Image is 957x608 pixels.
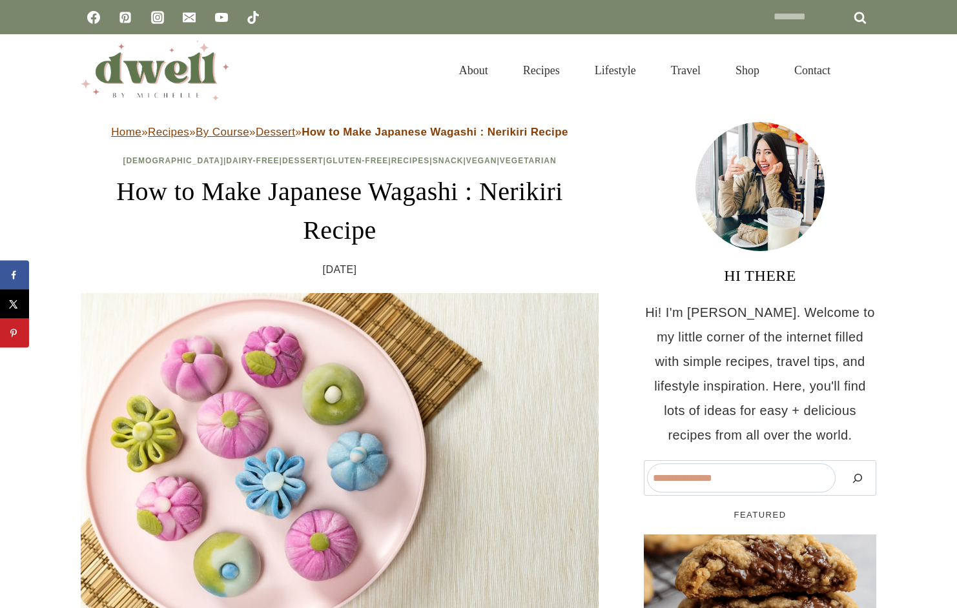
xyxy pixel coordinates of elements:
a: Contact [777,48,848,93]
a: TikTok [240,5,266,30]
span: » » » » [111,126,568,138]
a: Pinterest [112,5,138,30]
a: Vegan [466,156,497,165]
a: Recipes [506,48,577,93]
a: Email [176,5,202,30]
a: Dessert [256,126,295,138]
button: View Search Form [854,59,876,81]
a: Lifestyle [577,48,653,93]
a: Gluten-Free [326,156,388,165]
a: Home [111,126,141,138]
img: DWELL by michelle [81,41,229,100]
a: Facebook [81,5,107,30]
a: Recipes [148,126,189,138]
a: [DEMOGRAPHIC_DATA] [123,156,223,165]
nav: Primary Navigation [442,48,848,93]
a: Dessert [282,156,324,165]
a: Dairy-Free [226,156,279,165]
h1: How to Make Japanese Wagashi : Nerikiri Recipe [81,172,599,250]
a: Instagram [145,5,170,30]
h5: FEATURED [644,509,876,522]
span: | | | | | | | [123,156,556,165]
strong: How to Make Japanese Wagashi : Nerikiri Recipe [302,126,568,138]
a: Recipes [391,156,430,165]
a: Snack [433,156,464,165]
a: About [442,48,506,93]
a: By Course [196,126,249,138]
a: Vegetarian [500,156,557,165]
p: Hi! I'm [PERSON_NAME]. Welcome to my little corner of the internet filled with simple recipes, tr... [644,300,876,447]
h3: HI THERE [644,264,876,287]
button: Search [842,463,873,492]
a: YouTube [209,5,234,30]
time: [DATE] [323,260,357,279]
a: Travel [653,48,718,93]
a: Shop [718,48,777,93]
